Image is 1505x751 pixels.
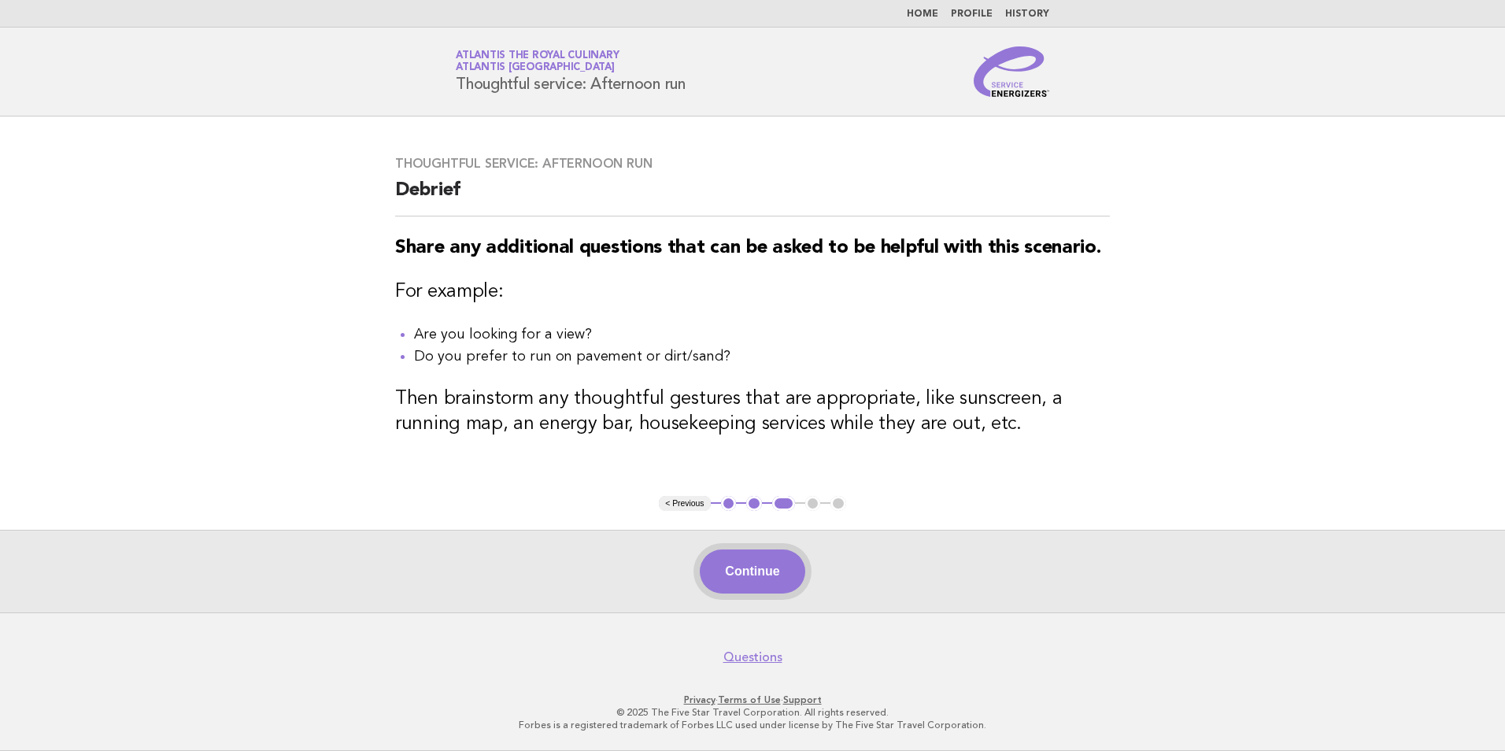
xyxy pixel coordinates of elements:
button: 1 [721,496,737,512]
strong: Share any additional questions that can be asked to be helpful with this scenario. [395,239,1100,257]
a: Terms of Use [718,694,781,705]
button: 3 [772,496,795,512]
a: Support [783,694,822,705]
a: Privacy [684,694,716,705]
li: Are you looking for a view? [414,324,1110,346]
a: Questions [723,649,782,665]
p: Forbes is a registered trademark of Forbes LLC used under license by The Five Star Travel Corpora... [271,719,1234,731]
a: Atlantis the Royal CulinaryAtlantis [GEOGRAPHIC_DATA] [456,50,619,72]
button: < Previous [659,496,710,512]
span: Atlantis [GEOGRAPHIC_DATA] [456,63,615,73]
h3: Then brainstorm any thoughtful gestures that are appropriate, like sunscreen, a running map, an e... [395,387,1110,437]
p: © 2025 The Five Star Travel Corporation. All rights reserved. [271,706,1234,719]
a: Home [907,9,938,19]
button: Continue [700,549,804,594]
h1: Thoughtful service: Afternoon run [456,51,686,92]
a: Profile [951,9,993,19]
h3: Thoughtful service: Afternoon run [395,156,1110,172]
button: 2 [746,496,762,512]
a: History [1005,9,1049,19]
h2: Debrief [395,178,1110,216]
li: Do you prefer to run on pavement or dirt/sand? [414,346,1110,368]
h3: For example: [395,279,1110,305]
p: · · [271,694,1234,706]
img: Service Energizers [974,46,1049,97]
